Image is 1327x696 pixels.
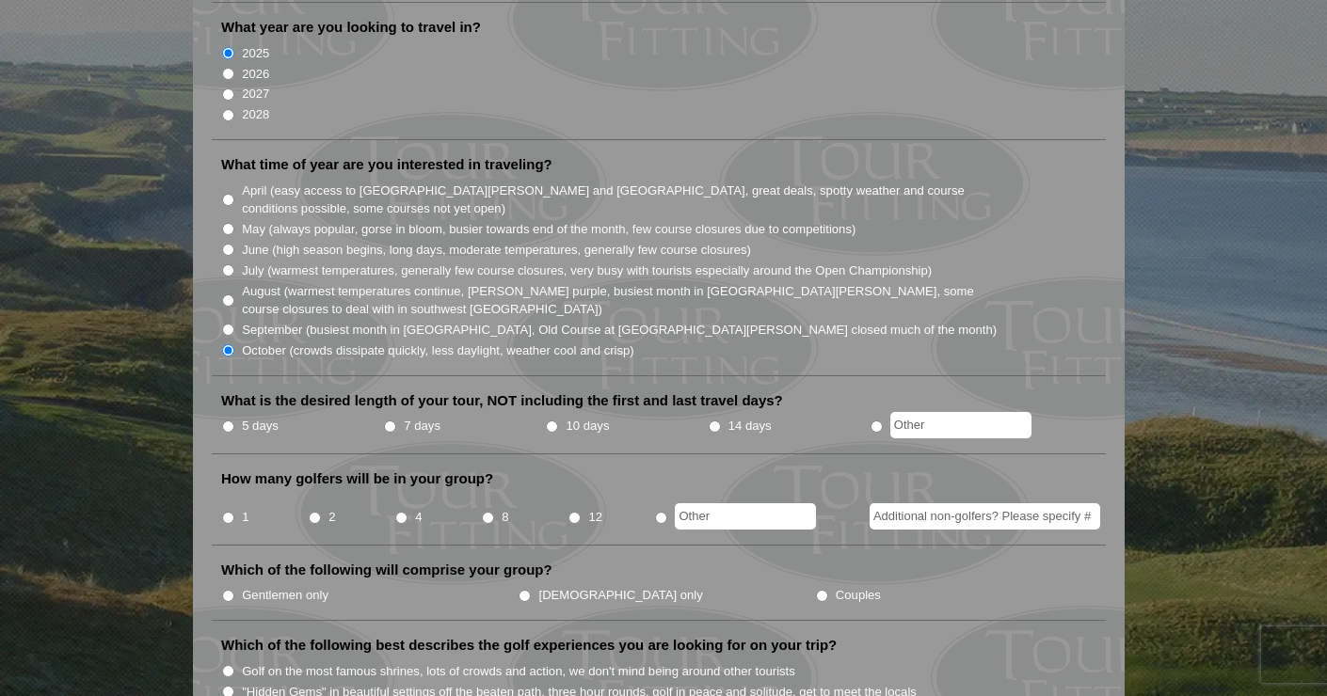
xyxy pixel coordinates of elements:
[415,508,422,527] label: 4
[242,341,634,360] label: October (crowds dissipate quickly, less daylight, weather cool and crisp)
[539,586,703,605] label: [DEMOGRAPHIC_DATA] only
[567,417,610,435] label: 10 days
[890,412,1031,438] input: Other
[502,508,508,527] label: 8
[242,65,269,84] label: 2026
[242,321,997,340] label: September (busiest month in [GEOGRAPHIC_DATA], Old Course at [GEOGRAPHIC_DATA][PERSON_NAME] close...
[221,469,493,488] label: How many golfers will be in your group?
[675,503,816,530] input: Other
[328,508,335,527] label: 2
[728,417,772,435] label: 14 days
[242,586,328,605] label: Gentlemen only
[404,417,440,435] label: 7 days
[221,561,552,579] label: Which of the following will comprise your group?
[221,155,552,174] label: What time of year are you interested in traveling?
[870,503,1100,530] input: Additional non-golfers? Please specify #
[242,508,248,527] label: 1
[221,391,783,410] label: What is the desired length of your tour, NOT including the first and last travel days?
[242,417,279,435] label: 5 days
[221,18,481,37] label: What year are you looking to travel in?
[242,85,269,103] label: 2027
[242,105,269,124] label: 2028
[242,261,932,280] label: July (warmest temperatures, generally few course closures, very busy with tourists especially aro...
[588,508,602,527] label: 12
[221,636,837,655] label: Which of the following best describes the golf experiences you are looking for on your trip?
[242,662,795,681] label: Golf on the most famous shrines, lots of crowds and action, we don't mind being around other tour...
[242,241,751,260] label: June (high season begins, long days, moderate temperatures, generally few course closures)
[836,586,881,605] label: Couples
[242,182,999,218] label: April (easy access to [GEOGRAPHIC_DATA][PERSON_NAME] and [GEOGRAPHIC_DATA], great deals, spotty w...
[242,220,855,239] label: May (always popular, gorse in bloom, busier towards end of the month, few course closures due to ...
[242,44,269,63] label: 2025
[242,282,999,319] label: August (warmest temperatures continue, [PERSON_NAME] purple, busiest month in [GEOGRAPHIC_DATA][P...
